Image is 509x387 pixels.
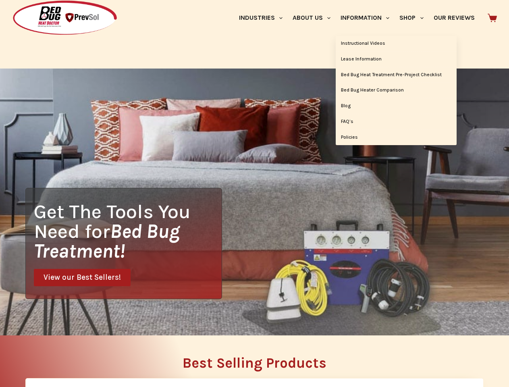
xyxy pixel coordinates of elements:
a: FAQ’s [336,114,457,129]
button: Open LiveChat chat widget [6,3,31,27]
h2: Best Selling Products [25,356,484,370]
a: Instructional Videos [336,36,457,51]
a: Policies [336,130,457,145]
a: Lease Information [336,52,457,67]
a: View our Best Sellers! [34,269,131,286]
a: Bed Bug Heat Treatment Pre-Project Checklist [336,67,457,83]
a: Blog [336,98,457,114]
h1: Get The Tools You Need for [34,202,222,261]
span: View our Best Sellers! [44,274,121,281]
i: Bed Bug Treatment! [34,220,180,262]
a: Bed Bug Heater Comparison [336,83,457,98]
